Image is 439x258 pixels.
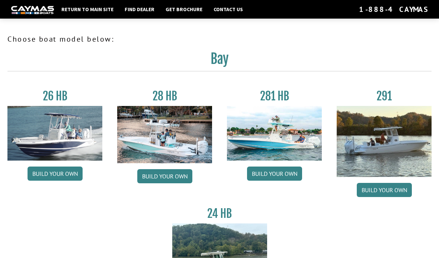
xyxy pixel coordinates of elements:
[7,33,432,45] p: Choose boat model below:
[210,4,247,14] a: Contact Us
[11,6,54,14] img: white-logo-c9c8dbefe5ff5ceceb0f0178aa75bf4bb51f6bca0971e226c86eb53dfe498488.png
[357,183,412,197] a: Build your own
[121,4,158,14] a: Find Dealer
[359,4,428,14] div: 1-888-4CAYMAS
[7,51,432,71] h2: Bay
[247,167,302,181] a: Build your own
[7,89,102,103] h3: 26 HB
[172,207,267,220] h3: 24 HB
[117,106,212,163] img: 28_hb_thumbnail_for_caymas_connect.jpg
[227,89,322,103] h3: 281 HB
[162,4,206,14] a: Get Brochure
[227,106,322,161] img: 28-hb-twin.jpg
[58,4,117,14] a: Return to main site
[337,89,432,103] h3: 291
[337,106,432,177] img: 291_Thumbnail.jpg
[117,89,212,103] h3: 28 HB
[7,106,102,161] img: 26_new_photo_resized.jpg
[28,167,83,181] a: Build your own
[137,169,192,183] a: Build your own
